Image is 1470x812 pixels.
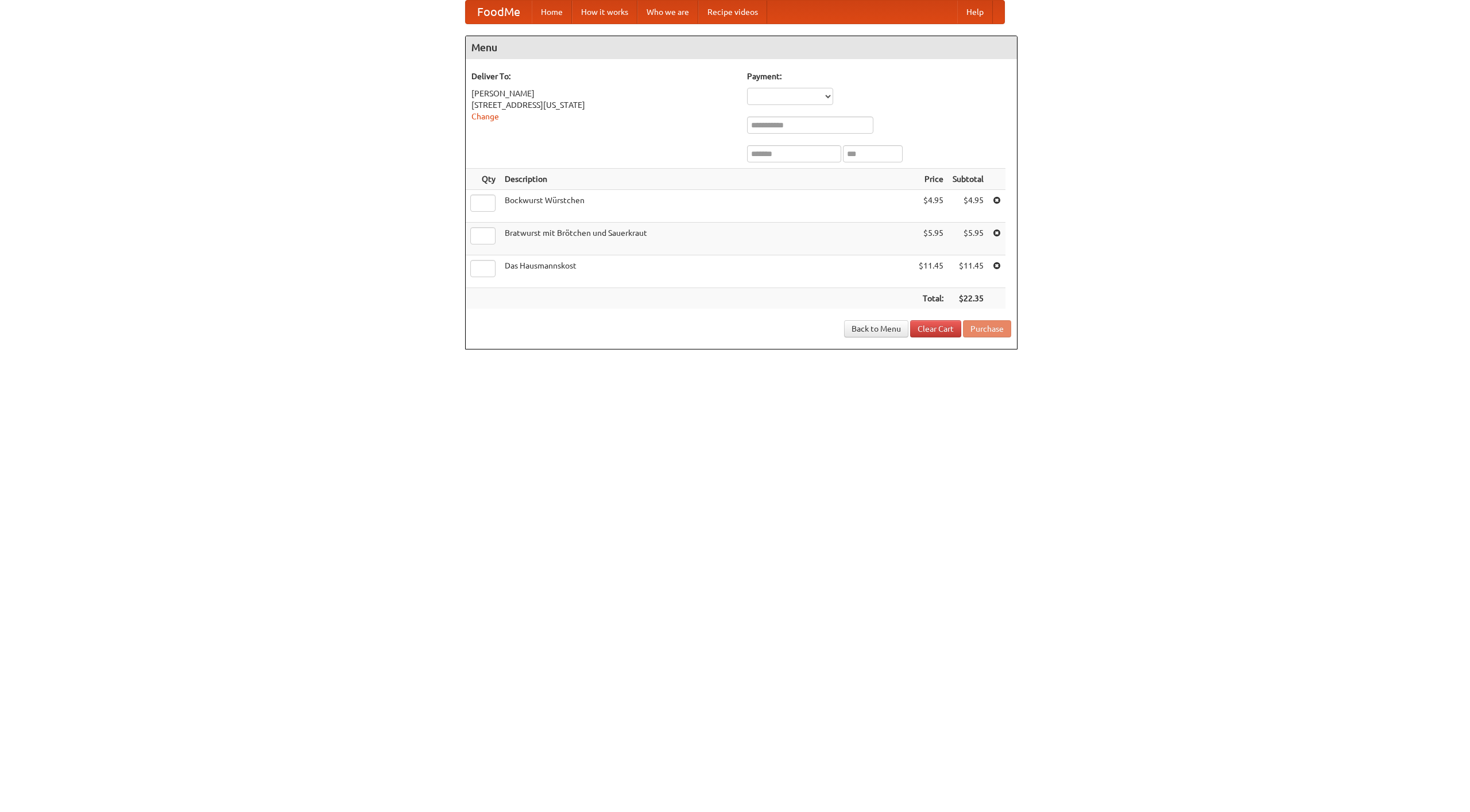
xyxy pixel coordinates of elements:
[963,320,1011,337] button: Purchase
[914,190,948,223] td: $4.95
[948,190,988,223] td: $4.95
[471,99,736,111] div: [STREET_ADDRESS][US_STATE]
[957,1,993,24] a: Help
[500,169,914,190] th: Description
[471,71,736,82] h5: Deliver To:
[747,71,1011,82] h5: Payment:
[637,1,698,24] a: Who we are
[910,320,961,337] a: Clear Cart
[844,320,908,337] a: Back to Menu
[532,1,572,24] a: Home
[572,1,637,24] a: How it works
[914,288,948,309] th: Total:
[698,1,767,24] a: Recipe videos
[466,1,532,24] a: FoodMe
[500,223,914,255] td: Bratwurst mit Brötchen und Sauerkraut
[948,288,988,309] th: $22.35
[914,169,948,190] th: Price
[466,169,500,190] th: Qty
[948,169,988,190] th: Subtotal
[948,255,988,288] td: $11.45
[466,36,1017,59] h4: Menu
[914,255,948,288] td: $11.45
[471,112,499,121] a: Change
[948,223,988,255] td: $5.95
[471,88,736,99] div: [PERSON_NAME]
[500,190,914,223] td: Bockwurst Würstchen
[500,255,914,288] td: Das Hausmannskost
[914,223,948,255] td: $5.95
